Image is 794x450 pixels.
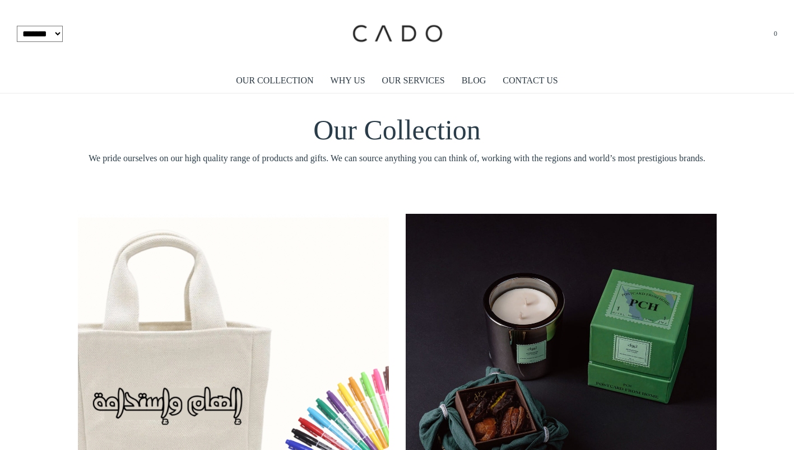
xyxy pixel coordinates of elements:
[349,8,444,59] img: cadogifting
[462,68,486,93] a: BLOG
[78,151,717,166] span: We pride ourselves on our high quality range of products and gifts. We can source anything you ca...
[382,68,445,93] a: OUR SERVICES
[772,29,777,39] a: 0
[749,35,755,36] button: Open search bar
[331,68,365,93] a: WHY US
[774,30,777,37] span: 0
[503,68,558,93] a: CONTACT US
[313,114,481,146] span: Our Collection
[236,68,313,93] a: OUR COLLECTION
